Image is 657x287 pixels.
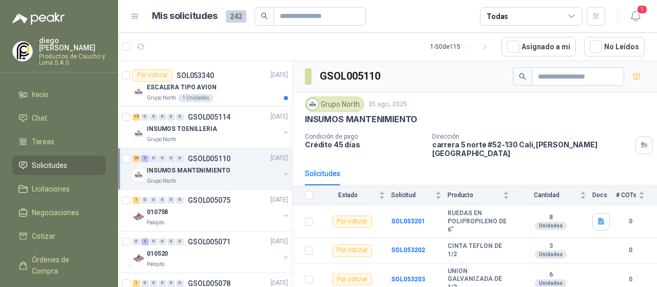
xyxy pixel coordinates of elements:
[159,238,166,245] div: 0
[32,89,48,100] span: Inicio
[332,216,372,228] div: Por cotizar
[39,53,106,66] p: Productos de Caucho y Lona S.A.S
[32,207,79,218] span: Negociaciones
[188,280,230,287] p: GSOL005078
[501,37,576,56] button: Asignado a mi
[305,133,424,140] p: Condición de pago
[515,271,586,279] b: 6
[150,280,158,287] div: 0
[12,12,65,25] img: Logo peakr
[616,275,645,284] b: 0
[448,209,509,234] b: RUEDAS EN POLIPROPILENO DE 6"
[152,9,218,24] h1: Mis solicitudes
[592,185,616,205] th: Docs
[141,238,149,245] div: 2
[391,276,425,283] b: SOL053203
[188,238,230,245] p: GSOL005071
[270,154,288,163] p: [DATE]
[584,37,645,56] button: No Leídos
[270,70,288,80] p: [DATE]
[39,37,106,51] p: diego [PERSON_NAME]
[167,113,175,121] div: 0
[147,136,176,144] p: Grupo North
[12,179,106,199] a: Licitaciones
[487,11,508,22] div: Todas
[132,69,172,82] div: Por cotizar
[515,214,586,222] b: 8
[616,217,645,226] b: 0
[32,254,96,277] span: Órdenes de Compra
[332,273,372,285] div: Por cotizar
[132,238,140,245] div: 0
[616,185,657,205] th: # COTs
[448,242,509,258] b: CINTA TEFLON DE 1/2
[515,185,592,205] th: Cantidad
[448,192,501,199] span: Producto
[391,192,433,199] span: Solicitud
[147,177,176,185] p: Grupo North
[147,94,176,102] p: Grupo North
[307,99,318,110] img: Company Logo
[32,112,47,124] span: Chat
[141,155,149,162] div: 3
[270,237,288,246] p: [DATE]
[515,242,586,251] b: 3
[319,192,377,199] span: Estado
[448,185,515,205] th: Producto
[12,132,106,151] a: Tareas
[159,280,166,287] div: 0
[132,86,145,98] img: Company Logo
[32,231,55,242] span: Cotizar
[167,238,175,245] div: 0
[167,197,175,204] div: 0
[177,72,214,79] p: SOL053340
[141,113,149,121] div: 0
[626,7,645,26] button: 1
[261,12,268,20] span: search
[391,185,448,205] th: Solicitud
[12,203,106,222] a: Negociaciones
[176,155,184,162] div: 0
[147,124,217,134] p: INSUMOS TOENILLERIA
[132,194,290,227] a: 1 0 0 0 0 0 GSOL005075[DATE] Company Logo010758Patojito
[430,39,493,55] div: 1 - 50 de 115
[32,183,70,195] span: Licitaciones
[132,152,290,185] a: 20 3 0 0 0 0 GSOL005110[DATE] Company LogoINSUMOS MANTENIMIENTOGrupo North
[535,222,567,230] div: Unidades
[132,155,140,162] div: 20
[270,195,288,205] p: [DATE]
[369,100,407,109] p: 25 ago, 2025
[176,280,184,287] div: 0
[147,207,168,217] p: 010758
[535,251,567,259] div: Unidades
[150,238,158,245] div: 0
[519,73,526,80] span: search
[391,218,425,225] a: SOL053201
[12,226,106,246] a: Cotizar
[320,68,382,84] h3: GSOL005110
[132,127,145,140] img: Company Logo
[305,97,364,112] div: Grupo North
[150,113,158,121] div: 0
[132,280,140,287] div: 1
[270,112,288,122] p: [DATE]
[636,5,648,14] span: 1
[176,197,184,204] div: 0
[391,246,425,254] a: SOL053202
[132,211,145,223] img: Company Logo
[141,197,149,204] div: 0
[132,169,145,181] img: Company Logo
[132,197,140,204] div: 1
[132,113,140,121] div: 15
[178,94,214,102] div: 1 Unidades
[616,245,645,255] b: 0
[305,114,417,125] p: INSUMOS MANTENIMIENTO
[319,185,391,205] th: Estado
[150,155,158,162] div: 0
[132,252,145,264] img: Company Logo
[132,236,290,269] a: 0 2 0 0 0 0 GSOL005071[DATE] Company Logo010520Patojito
[159,197,166,204] div: 0
[12,108,106,128] a: Chat
[332,244,372,257] div: Por cotizar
